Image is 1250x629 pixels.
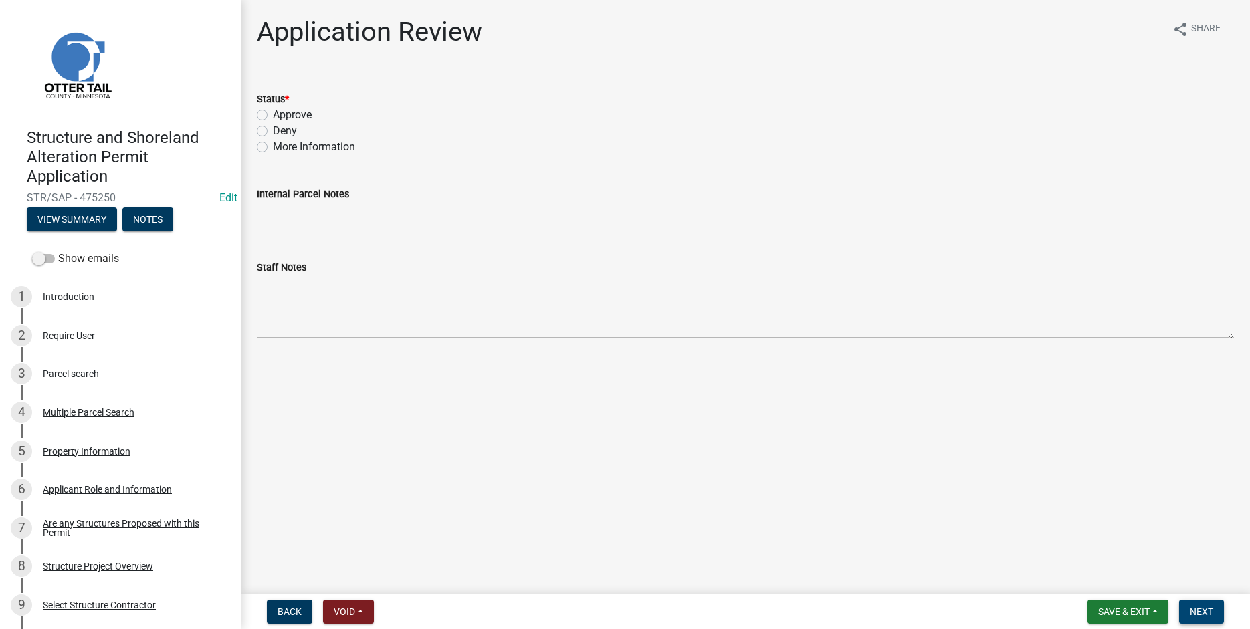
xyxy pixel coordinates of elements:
[11,555,32,577] div: 8
[323,600,374,624] button: Void
[43,369,99,378] div: Parcel search
[273,123,297,139] label: Deny
[278,606,302,617] span: Back
[122,215,173,226] wm-modal-confirm: Notes
[11,441,32,462] div: 5
[43,292,94,301] div: Introduction
[257,16,482,48] h1: Application Review
[1179,600,1224,624] button: Next
[334,606,355,617] span: Void
[27,128,230,186] h4: Structure and Shoreland Alteration Permit Application
[27,14,127,114] img: Otter Tail County, Minnesota
[11,594,32,616] div: 9
[1087,600,1168,624] button: Save & Exit
[219,191,237,204] a: Edit
[11,479,32,500] div: 6
[273,139,355,155] label: More Information
[1172,21,1188,37] i: share
[27,191,214,204] span: STR/SAP - 475250
[1162,16,1231,42] button: shareShare
[43,331,95,340] div: Require User
[43,408,134,417] div: Multiple Parcel Search
[43,519,219,537] div: Are any Structures Proposed with this Permit
[257,263,306,273] label: Staff Notes
[257,190,349,199] label: Internal Parcel Notes
[1190,606,1213,617] span: Next
[122,207,173,231] button: Notes
[11,517,32,539] div: 7
[43,485,172,494] div: Applicant Role and Information
[27,215,117,226] wm-modal-confirm: Summary
[267,600,312,624] button: Back
[219,191,237,204] wm-modal-confirm: Edit Application Number
[1098,606,1150,617] span: Save & Exit
[43,600,156,610] div: Select Structure Contractor
[43,447,130,456] div: Property Information
[11,286,32,307] div: 1
[257,95,289,104] label: Status
[11,325,32,346] div: 2
[11,402,32,423] div: 4
[43,561,153,571] div: Structure Project Overview
[27,207,117,231] button: View Summary
[273,107,312,123] label: Approve
[32,251,119,267] label: Show emails
[1191,21,1221,37] span: Share
[11,363,32,384] div: 3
